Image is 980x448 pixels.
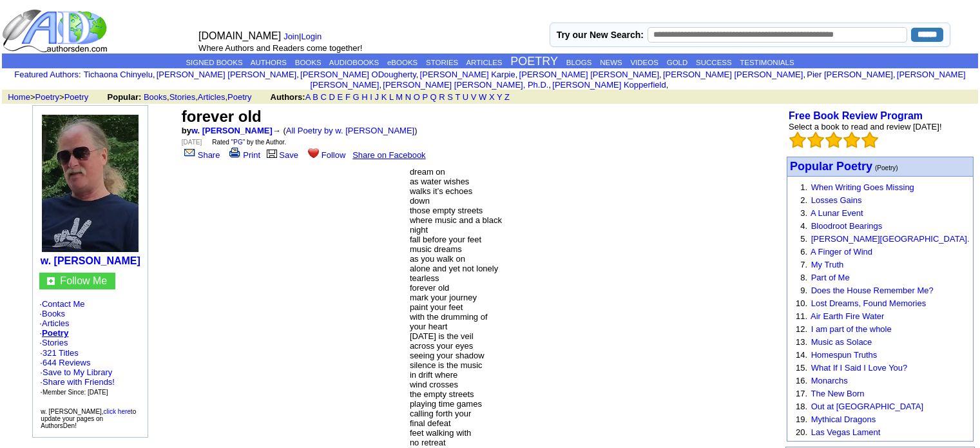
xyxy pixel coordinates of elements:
[42,115,139,252] img: 65432.jpg
[283,32,299,41] a: Join
[265,148,279,158] img: library.gif
[361,92,367,102] a: H
[447,92,453,102] a: S
[811,234,970,244] a: [PERSON_NAME][GEOGRAPHIC_DATA].
[182,139,202,146] font: [DATE]
[64,92,89,102] a: Poetry
[426,59,458,66] a: STORIES
[800,260,807,269] font: 7.
[338,92,343,102] a: E
[439,92,445,102] a: R
[169,92,195,102] a: Stories
[155,72,157,79] font: i
[265,150,298,160] a: Save
[2,8,110,54] img: logo_ad.gif
[35,92,60,102] a: Poetry
[789,110,923,121] b: Free Book Review Program
[796,363,807,373] font: 15.
[43,377,115,387] a: Share with Friends!
[198,43,362,53] font: Where Authors and Readers come together!
[790,160,872,173] font: Popular Poetry
[420,70,515,79] a: [PERSON_NAME] Karpie
[104,408,131,415] a: click here
[186,59,242,66] a: SIGNED BOOKS
[41,408,136,429] font: w. [PERSON_NAME], to update your pages on AuthorsDen!
[251,59,287,66] a: AUTHORS
[310,70,965,90] a: [PERSON_NAME] [PERSON_NAME]
[182,108,262,125] font: forever old
[184,148,195,158] img: share_page.gif
[800,234,807,244] font: 5.
[14,70,79,79] a: Featured Authors
[60,275,107,286] a: Follow Me
[796,427,807,437] font: 20.
[800,195,807,205] font: 2.
[42,299,84,309] a: Contact Me
[861,131,878,148] img: bigemptystars.png
[345,92,351,102] a: F
[796,324,807,334] font: 12.
[305,150,346,160] a: Follow
[108,92,142,102] b: Popular:
[381,92,387,102] a: K
[299,72,300,79] font: i
[84,70,966,90] font: , , , , , , , , , ,
[796,414,807,424] font: 19.
[42,338,68,347] a: Stories
[811,376,848,385] a: Monarchs
[312,92,318,102] a: B
[352,92,359,102] a: G
[283,32,326,41] font: |
[811,273,850,282] a: Part of Me
[308,147,319,158] img: heart.gif
[811,363,908,373] a: What If I Said I Love You?
[800,182,807,192] font: 1.
[552,80,666,90] a: [PERSON_NAME] Kopperfield
[198,30,281,41] font: [DOMAIN_NAME]
[811,324,892,334] a: I am part of the whole
[212,139,286,146] font: Rated " " by the Author.
[800,286,807,295] font: 9.
[43,367,112,377] a: Save to My Library
[430,92,437,102] a: Q
[8,92,30,102] a: Home
[811,298,926,308] a: Lost Dreams, Found Memories
[301,32,322,41] a: Login
[811,389,864,398] a: The New Born
[463,92,468,102] a: U
[600,59,622,66] a: NEWS
[271,92,305,102] b: Authors:
[42,328,68,338] a: Poetry
[14,70,81,79] font: :
[39,299,141,397] font: · · · · ·
[811,221,883,231] a: Bloodroot Bearings
[471,92,477,102] a: V
[875,164,898,171] font: (Poetry)
[182,126,273,135] font: by
[108,92,522,102] font: , , ,
[667,59,688,66] a: GOLD
[740,59,794,66] a: TESTIMONIALS
[811,337,872,347] a: Music as Solace
[796,376,807,385] font: 16.
[405,92,411,102] a: N
[418,72,419,79] font: i
[42,309,65,318] a: Books
[43,348,79,358] a: 321 Titles
[423,92,428,102] a: P
[811,427,881,437] a: Las Vegas Lament
[896,72,897,79] font: i
[479,92,486,102] a: W
[630,59,658,66] a: VIDEOS
[800,247,807,257] font: 6.
[789,122,942,131] font: Select a book to read and review [DATE]!
[370,92,372,102] a: I
[381,82,383,89] font: i
[233,139,242,146] a: PG
[144,92,167,102] a: Books
[383,80,548,90] a: [PERSON_NAME] [PERSON_NAME], Ph.D.
[227,92,252,102] a: Poetry
[198,92,226,102] a: Articles
[811,208,863,218] a: A Lunar Event
[396,92,403,102] a: M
